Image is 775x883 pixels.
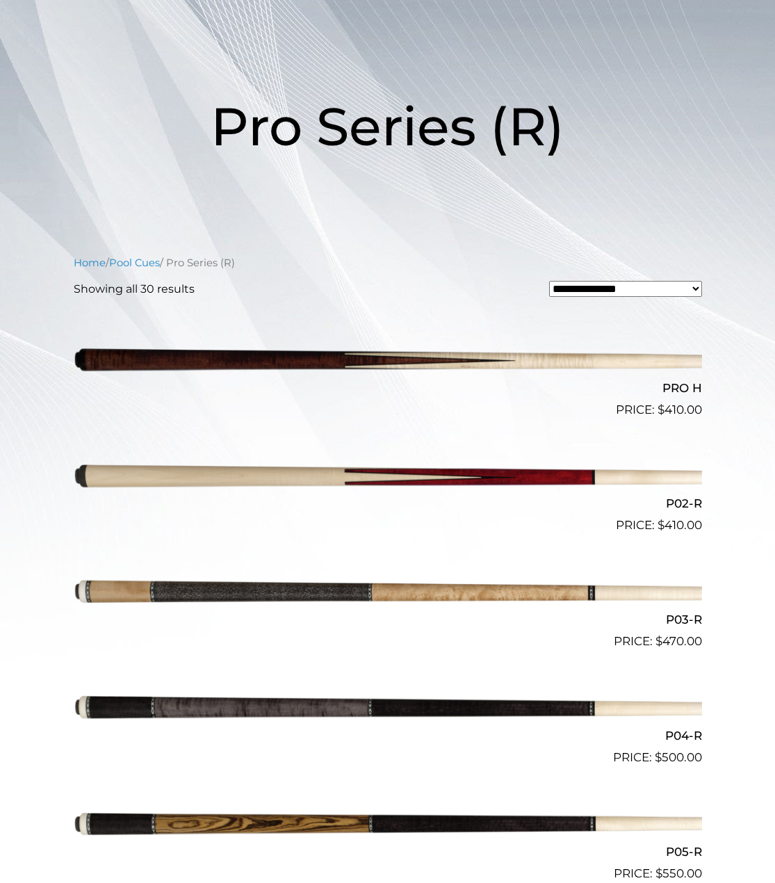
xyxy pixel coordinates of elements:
span: $ [655,866,662,880]
img: P05-R [74,772,702,877]
span: $ [658,518,664,532]
img: P03-R [74,540,702,645]
bdi: 410.00 [658,403,702,416]
bdi: 470.00 [655,634,702,648]
img: PRO H [74,309,702,413]
span: $ [655,750,662,764]
a: PRO H $410.00 [74,309,702,419]
nav: Breadcrumb [74,255,702,270]
a: P02-R $410.00 [74,425,702,535]
bdi: 410.00 [658,518,702,532]
select: Shop order [549,281,702,297]
a: P05-R $550.00 [74,772,702,882]
span: $ [658,403,664,416]
a: P04-R $500.00 [74,656,702,766]
a: Home [74,257,106,269]
a: P03-R $470.00 [74,540,702,650]
span: $ [655,634,662,648]
bdi: 550.00 [655,866,702,880]
img: P02-R [74,425,702,529]
bdi: 500.00 [655,750,702,764]
img: P04-R [74,656,702,761]
p: Showing all 30 results [74,281,195,298]
a: Pool Cues [109,257,160,269]
span: Pro Series (R) [211,94,564,159]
